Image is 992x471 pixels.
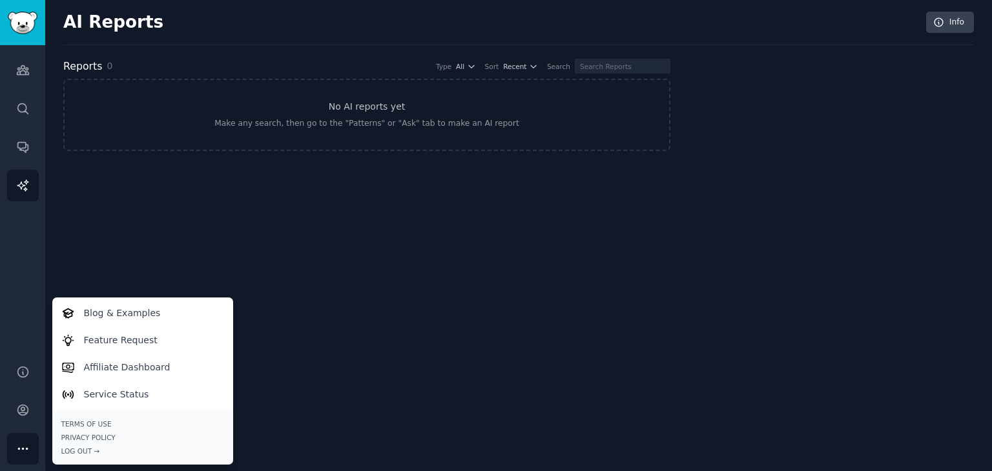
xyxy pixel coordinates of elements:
p: Blog & Examples [84,306,161,320]
a: Terms of Use [61,419,224,428]
input: Search Reports [575,59,670,74]
a: Info [926,12,974,34]
div: Sort [485,62,499,71]
a: No AI reports yetMake any search, then go to the "Patterns" or "Ask" tab to make an AI report [63,79,670,151]
span: 0 [107,61,112,71]
a: Privacy Policy [61,433,224,442]
a: Affiliate Dashboard [54,354,231,381]
div: Log Out → [61,446,224,456]
div: Make any search, then go to the "Patterns" or "Ask" tab to make an AI report [214,118,519,130]
h3: No AI reports yet [329,100,406,114]
p: Affiliate Dashboard [84,361,170,374]
p: Feature Request [84,334,158,347]
h2: AI Reports [63,12,163,33]
span: Recent [503,62,526,71]
div: Type [436,62,451,71]
div: Search [547,62,570,71]
a: Service Status [54,381,231,408]
h2: Reports [63,59,102,75]
button: Recent [503,62,538,71]
a: Feature Request [54,326,231,354]
span: All [456,62,464,71]
p: Service Status [84,388,149,401]
img: GummySearch logo [8,12,37,34]
button: All [456,62,476,71]
a: Blog & Examples [54,299,231,326]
